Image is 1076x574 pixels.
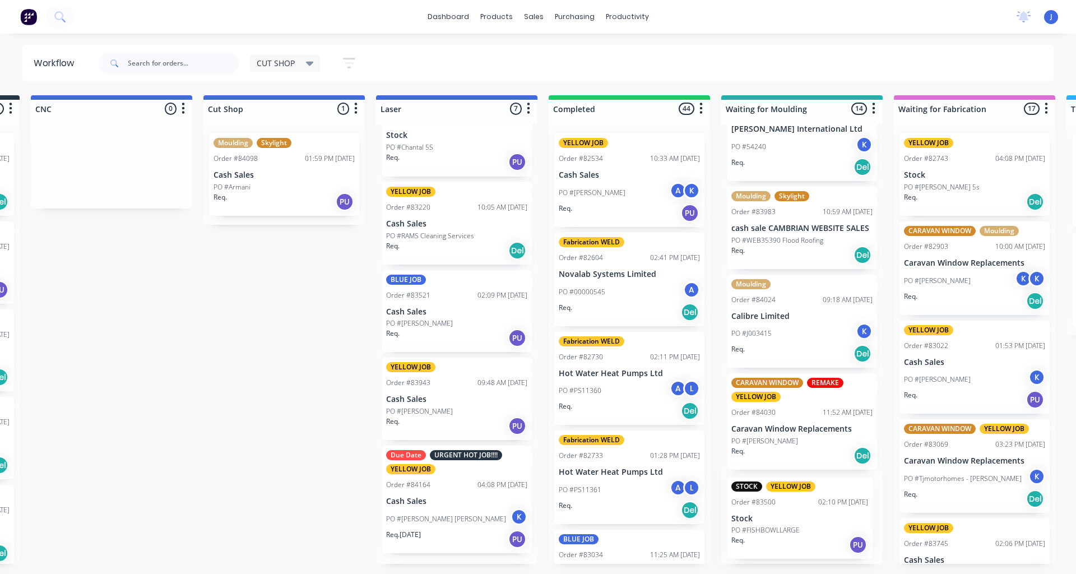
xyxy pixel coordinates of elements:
div: products [475,8,518,25]
input: Search for orders... [128,52,239,75]
span: CUT SHOP [257,57,295,69]
a: dashboard [422,8,475,25]
div: productivity [600,8,655,25]
div: Workflow [34,57,80,70]
div: purchasing [549,8,600,25]
span: J [1050,12,1052,22]
div: sales [518,8,549,25]
img: Factory [20,8,37,25]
